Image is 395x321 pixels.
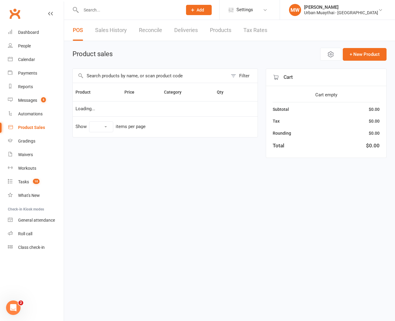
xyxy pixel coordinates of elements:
[8,241,64,254] a: Class kiosk mode
[124,90,141,95] span: Price
[369,130,380,136] div: $0.00
[73,20,83,41] a: POS
[304,5,378,10] div: [PERSON_NAME]
[18,139,35,143] div: Gradings
[79,6,178,14] input: Search...
[266,69,386,86] div: Cart
[8,66,64,80] a: Payments
[8,107,64,121] a: Automations
[217,88,230,96] button: Qty
[18,84,33,89] div: Reports
[164,88,188,96] button: Category
[41,97,46,102] span: 5
[18,152,33,157] div: Waivers
[228,69,258,83] button: Filter
[369,106,380,113] div: $0.00
[18,111,43,116] div: Automations
[8,213,64,227] a: General attendance kiosk mode
[8,26,64,39] a: Dashboard
[8,39,64,53] a: People
[210,20,231,41] a: Products
[7,6,22,21] a: Clubworx
[273,118,280,124] div: Tax
[72,50,113,58] h1: Product sales
[366,142,380,150] div: $0.00
[8,227,64,241] a: Roll call
[8,53,64,66] a: Calendar
[289,4,301,16] div: MW
[116,124,146,129] div: items per page
[75,121,146,132] div: Show
[273,91,380,98] div: Cart empty
[343,48,387,61] button: + New Product
[8,121,64,134] a: Product Sales
[124,88,141,96] button: Price
[18,30,39,35] div: Dashboard
[18,193,40,198] div: What's New
[8,162,64,175] a: Workouts
[186,5,212,15] button: Add
[8,80,64,94] a: Reports
[73,69,228,83] input: Search products by name, or scan product code
[239,72,249,79] div: Filter
[8,175,64,189] a: Tasks 10
[369,118,380,124] div: $0.00
[273,106,289,113] div: Subtotal
[8,148,64,162] a: Waivers
[18,300,23,305] span: 2
[243,20,267,41] a: Tax Rates
[18,218,55,223] div: General attendance
[75,88,97,96] button: Product
[33,179,40,184] span: 10
[8,94,64,107] a: Messages 5
[18,43,31,48] div: People
[18,98,37,103] div: Messages
[174,20,198,41] a: Deliveries
[139,20,162,41] a: Reconcile
[18,166,36,171] div: Workouts
[95,20,127,41] a: Sales History
[8,189,64,202] a: What's New
[8,134,64,148] a: Gradings
[304,10,378,15] div: Urban Muaythai - [GEOGRAPHIC_DATA]
[18,179,29,184] div: Tasks
[18,125,45,130] div: Product Sales
[236,3,253,17] span: Settings
[73,101,258,116] td: Loading...
[197,8,204,12] span: Add
[6,300,21,315] iframe: Intercom live chat
[18,245,45,250] div: Class check-in
[217,90,230,95] span: Qty
[75,90,97,95] span: Product
[273,130,291,136] div: Rounding
[18,231,32,236] div: Roll call
[18,71,37,75] div: Payments
[273,142,284,150] div: Total
[18,57,35,62] div: Calendar
[164,90,188,95] span: Category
